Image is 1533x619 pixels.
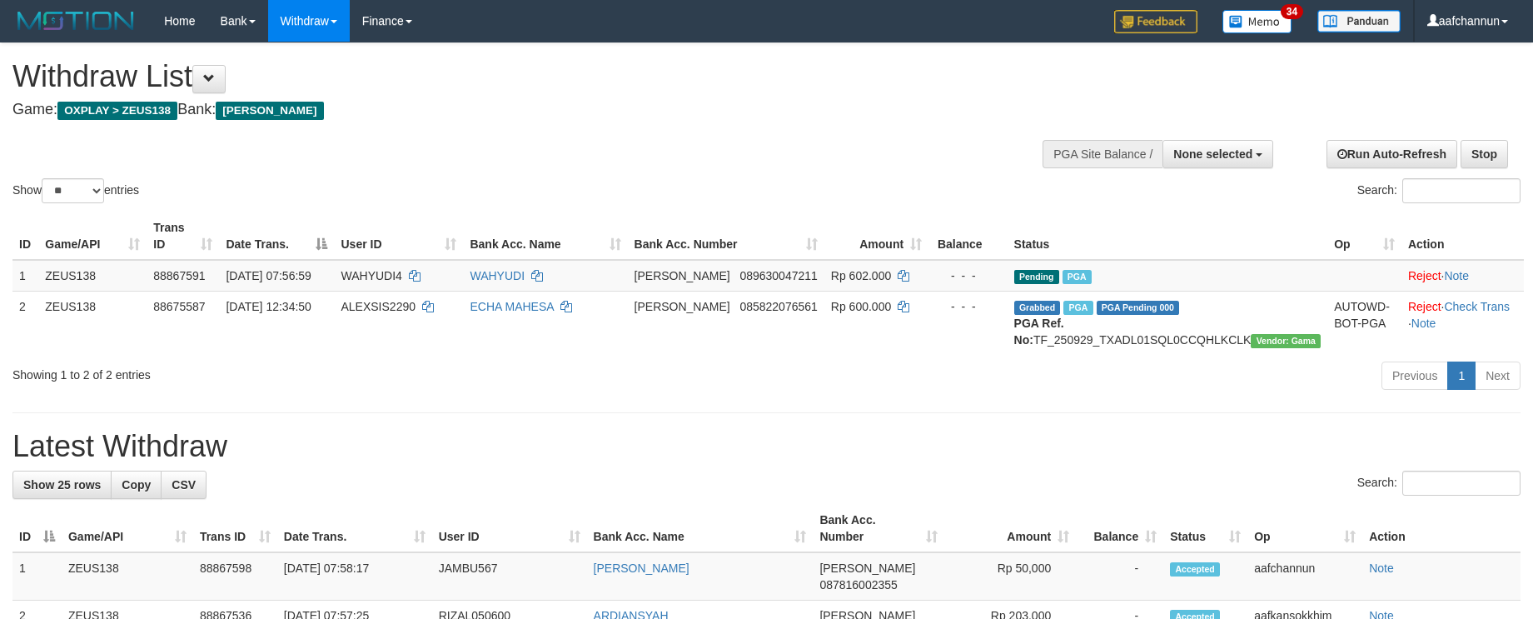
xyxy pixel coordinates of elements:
h4: Game: Bank: [12,102,1005,118]
img: Button%20Memo.svg [1222,10,1292,33]
th: Amount: activate to sort column ascending [944,505,1076,552]
th: Bank Acc. Name: activate to sort column ascending [463,212,627,260]
th: Bank Acc. Name: activate to sort column ascending [587,505,814,552]
a: Show 25 rows [12,471,112,499]
td: aafchannun [1247,552,1362,601]
th: ID: activate to sort column descending [12,505,62,552]
th: User ID: activate to sort column ascending [334,212,463,260]
th: Action [1362,505,1521,552]
div: Showing 1 to 2 of 2 entries [12,360,626,383]
th: Date Trans.: activate to sort column descending [219,212,334,260]
td: 1 [12,260,38,292]
span: [PERSON_NAME] [635,300,730,313]
a: Stop [1461,140,1508,168]
b: PGA Ref. No: [1014,317,1064,347]
span: 88867591 [153,269,205,282]
span: Marked by aafpengsreynich [1063,301,1093,315]
th: Op: activate to sort column ascending [1247,505,1362,552]
td: ZEUS138 [38,291,147,355]
span: Vendor URL: https://trx31.1velocity.biz [1251,334,1321,348]
td: · [1401,260,1524,292]
label: Search: [1357,471,1521,496]
th: Status: activate to sort column ascending [1163,505,1247,552]
td: [DATE] 07:58:17 [277,552,432,601]
span: [DATE] 12:34:50 [226,300,311,313]
td: · · [1401,291,1524,355]
th: Action [1401,212,1524,260]
th: Balance: activate to sort column ascending [1076,505,1163,552]
th: User ID: activate to sort column ascending [432,505,587,552]
a: Check Trans [1444,300,1510,313]
span: CSV [172,478,196,492]
td: JAMBU567 [432,552,587,601]
span: Pending [1014,270,1059,284]
span: OXPLAY > ZEUS138 [57,102,177,120]
label: Show entries [12,178,139,203]
input: Search: [1402,178,1521,203]
div: PGA Site Balance / [1043,140,1162,168]
th: Amount: activate to sort column ascending [824,212,928,260]
td: - [1076,552,1163,601]
th: Game/API: activate to sort column ascending [38,212,147,260]
th: Op: activate to sort column ascending [1327,212,1401,260]
span: 34 [1281,4,1303,19]
td: 2 [12,291,38,355]
th: Status [1008,212,1328,260]
span: [PERSON_NAME] [216,102,323,120]
th: Date Trans.: activate to sort column ascending [277,505,432,552]
td: Rp 50,000 [944,552,1076,601]
span: Grabbed [1014,301,1061,315]
span: Accepted [1170,562,1220,577]
a: Note [1411,317,1436,330]
select: Showentries [42,178,104,203]
button: None selected [1162,140,1273,168]
h1: Latest Withdraw [12,430,1521,463]
a: WAHYUDI [470,269,525,282]
div: - - - [935,267,1000,284]
a: [PERSON_NAME] [594,562,689,575]
td: TF_250929_TXADL01SQL0CCQHLKCLK [1008,291,1328,355]
input: Search: [1402,471,1521,496]
td: 1 [12,552,62,601]
th: Bank Acc. Number: activate to sort column ascending [628,212,824,260]
a: CSV [161,471,207,499]
th: Trans ID: activate to sort column ascending [193,505,277,552]
h1: Withdraw List [12,60,1005,93]
a: ECHA MAHESA [470,300,553,313]
span: Copy 087816002355 to clipboard [819,578,897,592]
a: Reject [1408,300,1441,313]
span: WAHYUDI4 [341,269,401,282]
span: Copy [122,478,151,492]
a: Copy [111,471,162,499]
img: Feedback.jpg [1114,10,1197,33]
td: 88867598 [193,552,277,601]
span: Rp 602.000 [831,269,891,282]
span: ALEXSIS2290 [341,300,416,313]
span: [PERSON_NAME] [819,562,915,575]
a: Run Auto-Refresh [1326,140,1457,168]
td: AUTOWD-BOT-PGA [1327,291,1401,355]
span: Copy 089630047211 to clipboard [739,269,817,282]
span: [PERSON_NAME] [635,269,730,282]
span: None selected [1173,147,1252,161]
td: ZEUS138 [62,552,193,601]
span: Marked by aafkaynarin [1063,270,1092,284]
a: Note [1444,269,1469,282]
span: Copy 085822076561 to clipboard [739,300,817,313]
th: Game/API: activate to sort column ascending [62,505,193,552]
span: [DATE] 07:56:59 [226,269,311,282]
th: ID [12,212,38,260]
label: Search: [1357,178,1521,203]
img: MOTION_logo.png [12,8,139,33]
th: Balance [928,212,1007,260]
span: Show 25 rows [23,478,101,492]
td: ZEUS138 [38,260,147,292]
div: - - - [935,298,1000,315]
span: 88675587 [153,300,205,313]
span: PGA Pending [1097,301,1180,315]
a: Previous [1381,362,1448,390]
img: panduan.png [1317,10,1401,32]
a: Reject [1408,269,1441,282]
th: Trans ID: activate to sort column ascending [147,212,219,260]
th: Bank Acc. Number: activate to sort column ascending [813,505,944,552]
